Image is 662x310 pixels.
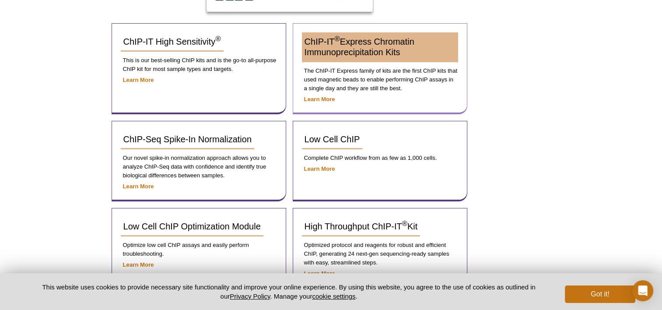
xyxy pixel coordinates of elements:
a: Learn More [123,183,154,190]
button: Got it! [565,285,635,303]
a: ChIP-IT High Sensitivity® [121,32,224,52]
div: Open Intercom Messenger [632,280,653,301]
sup: ® [215,35,221,43]
span: Low Cell ChIP [305,134,360,144]
a: Learn More [304,96,335,102]
span: ChIP-Seq Spike-In Normalization [123,134,252,144]
p: The ChIP-IT Express family of kits are the first ChIP kits that used magnetic beads to enable per... [302,67,458,93]
p: Our novel spike-in normalization approach allows you to analyze ChIP-Seq data with confidence and... [121,154,277,180]
p: Complete ChIP workflow from as few as 1,000 cells. [302,154,458,162]
span: Low Cell ChIP Optimization Module [123,222,261,231]
p: This is our best-selling ChIP kits and is the go-to all-purpose ChIP kit for most sample types an... [121,56,277,74]
span: ChIP-IT Express Chromatin Immunoprecipitation Kits [305,37,414,57]
a: Privacy Policy [230,292,270,300]
a: ChIP-IT®Express Chromatin Immunoprecipitation Kits [302,32,458,62]
sup: ® [402,220,407,228]
a: ChIP-Seq Spike-In Normalization [121,130,254,149]
a: Low Cell ChIP [302,130,363,149]
a: Learn More [304,270,335,277]
button: cookie settings [312,292,355,300]
p: Optimized protocol and reagents for robust and efficient ChIP, generating 24 next-gen sequencing-... [302,241,458,267]
a: Learn More [304,166,335,172]
a: Learn More [123,261,154,268]
span: High Throughput ChIP-IT Kit [305,222,418,231]
a: Low Cell ChIP Optimization Module [121,217,263,236]
sup: ® [334,35,340,43]
a: High Throughput ChIP-IT®Kit [302,217,420,236]
p: This website uses cookies to provide necessary site functionality and improve your online experie... [27,282,551,301]
span: ChIP-IT High Sensitivity [123,37,221,46]
a: Learn More [123,77,154,83]
p: Optimize low cell ChIP assays and easily perform troubleshooting. [121,241,277,258]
